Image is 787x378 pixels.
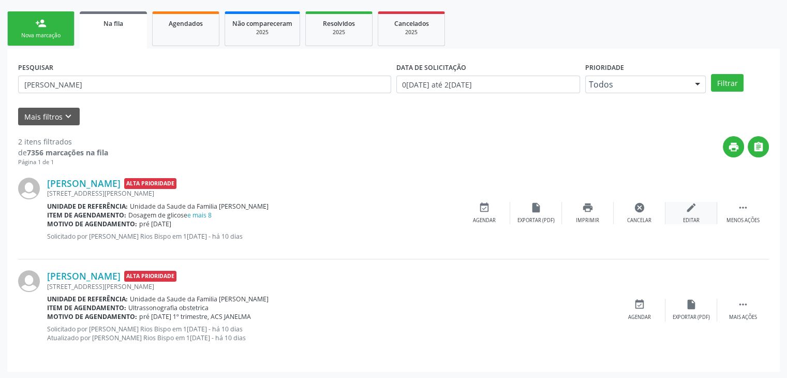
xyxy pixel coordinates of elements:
b: Unidade de referência: [47,202,128,211]
div: Cancelar [627,217,651,224]
i:  [737,202,749,213]
div: 2025 [232,28,292,36]
span: Todos [589,79,685,90]
input: Nome, CNS [18,76,391,93]
b: Motivo de agendamento: [47,312,137,321]
button:  [748,136,769,157]
a: [PERSON_NAME] [47,178,121,189]
i: edit [686,202,697,213]
span: Agendados [169,19,203,28]
img: img [18,270,40,292]
div: 2025 [313,28,365,36]
b: Item de agendamento: [47,303,126,312]
i: cancel [634,202,645,213]
span: Unidade da Saude da Familia [PERSON_NAME] [130,295,269,303]
i: print [728,141,739,153]
span: Cancelados [394,19,429,28]
i: insert_drive_file [530,202,542,213]
b: Motivo de agendamento: [47,220,137,228]
div: Nova marcação [15,32,67,39]
i: insert_drive_file [686,299,697,310]
i: event_available [634,299,645,310]
span: Na fila [103,19,123,28]
span: Resolvidos [323,19,355,28]
span: Não compareceram [232,19,292,28]
span: Alta Prioridade [124,271,176,282]
div: Página 1 de 1 [18,158,108,167]
a: [PERSON_NAME] [47,270,121,282]
div: Editar [683,217,700,224]
div: Agendar [473,217,496,224]
div: Imprimir [576,217,599,224]
label: Prioridade [585,60,624,76]
div: 2025 [385,28,437,36]
b: Item de agendamento: [47,211,126,220]
div: Menos ações [726,217,760,224]
a: e mais 8 [187,211,212,220]
i: print [582,202,593,213]
strong: 7356 marcações na fila [27,148,108,157]
div: [STREET_ADDRESS][PERSON_NAME] [47,282,614,291]
p: Solicitado por [PERSON_NAME] Rios Bispo em 1[DATE] - há 10 dias Atualizado por [PERSON_NAME] Rios... [47,325,614,342]
span: pré [DATE] [139,220,171,228]
label: DATA DE SOLICITAÇÃO [396,60,466,76]
div: 2 itens filtrados [18,136,108,147]
div: Agendar [628,314,651,321]
div: Mais ações [729,314,757,321]
span: pré [DATE] 1º trimestre, ACS JANELMA [139,312,251,321]
i:  [753,141,764,153]
button: Filtrar [711,74,744,92]
span: Unidade da Saude da Familia [PERSON_NAME] [130,202,269,211]
label: PESQUISAR [18,60,53,76]
i: keyboard_arrow_down [63,111,74,122]
p: Solicitado por [PERSON_NAME] Rios Bispo em 1[DATE] - há 10 dias [47,232,458,241]
div: Exportar (PDF) [517,217,555,224]
div: [STREET_ADDRESS][PERSON_NAME] [47,189,458,198]
b: Unidade de referência: [47,295,128,303]
img: img [18,178,40,199]
i: event_available [479,202,490,213]
button: Mais filtroskeyboard_arrow_down [18,108,80,126]
button: print [723,136,744,157]
div: person_add [35,18,47,29]
div: de [18,147,108,158]
span: Dosagem de glicose [128,211,212,220]
span: Alta Prioridade [124,178,176,189]
input: Selecione um intervalo [396,76,580,93]
div: Exportar (PDF) [673,314,710,321]
span: Ultrassonografia obstetrica [128,303,209,312]
i:  [737,299,749,310]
